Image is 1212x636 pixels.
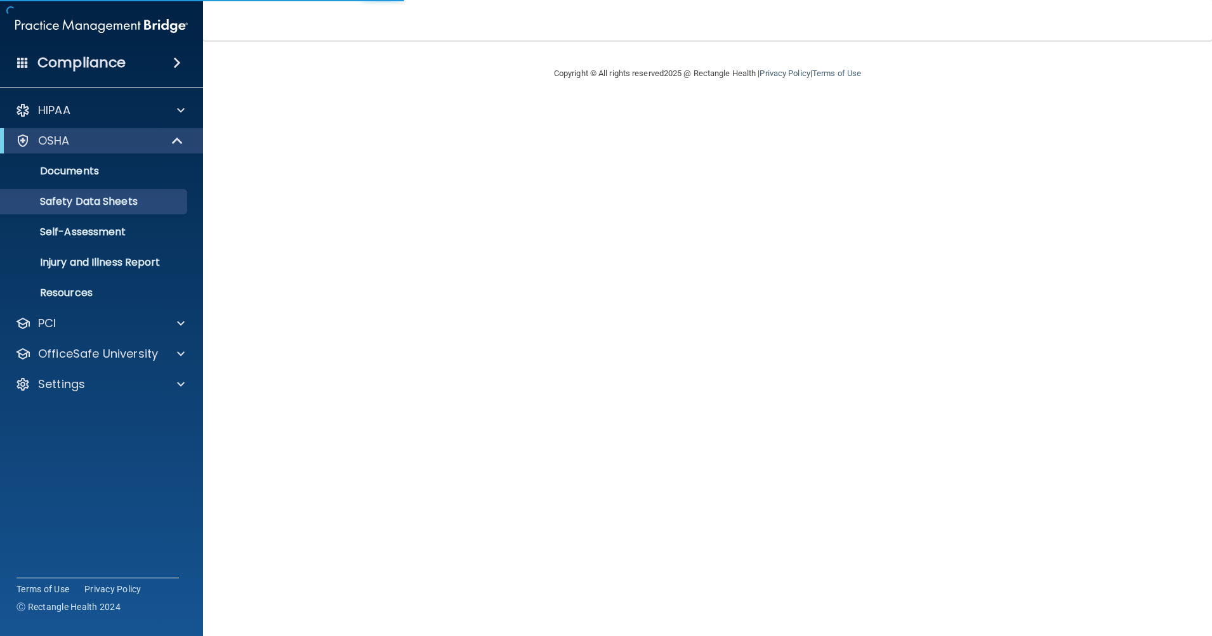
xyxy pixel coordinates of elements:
[15,316,185,331] a: PCI
[38,346,158,361] p: OfficeSafe University
[15,377,185,392] a: Settings
[760,68,810,78] a: Privacy Policy
[84,583,142,595] a: Privacy Policy
[476,53,939,94] div: Copyright © All rights reserved 2025 @ Rectangle Health | |
[15,346,185,361] a: OfficeSafe University
[8,226,181,238] p: Self-Assessment
[16,583,69,595] a: Terms of Use
[16,600,121,613] span: Ⓒ Rectangle Health 2024
[37,54,126,72] h4: Compliance
[8,256,181,269] p: Injury and Illness Report
[15,13,188,39] img: PMB logo
[38,316,56,331] p: PCI
[38,377,85,392] p: Settings
[812,68,861,78] a: Terms of Use
[8,195,181,208] p: Safety Data Sheets
[38,103,70,118] p: HIPAA
[8,287,181,299] p: Resources
[38,133,70,148] p: OSHA
[15,103,185,118] a: HIPAA
[15,133,184,148] a: OSHA
[8,165,181,178] p: Documents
